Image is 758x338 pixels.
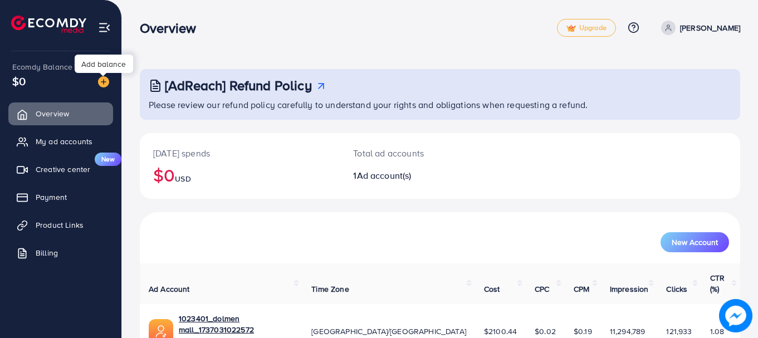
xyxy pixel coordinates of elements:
span: Payment [36,192,67,203]
a: 1023401_dolmen mall_1737031022572 [179,313,294,336]
span: [GEOGRAPHIC_DATA]/[GEOGRAPHIC_DATA] [311,326,466,337]
span: Ad Account [149,283,190,295]
span: CPC [535,283,549,295]
img: logo [11,16,86,33]
span: Product Links [36,219,84,231]
p: Total ad accounts [353,146,477,160]
button: New Account [661,232,729,252]
span: New Account [672,238,718,246]
a: Payment [8,186,113,208]
h3: Overview [140,20,205,36]
h3: [AdReach] Refund Policy [165,77,312,94]
a: tickUpgrade [557,19,616,37]
a: My ad accounts [8,130,113,153]
span: 11,294,789 [610,326,645,337]
span: Billing [36,247,58,258]
h2: $0 [153,164,326,185]
a: Overview [8,102,113,125]
span: $0 [12,73,26,89]
div: Add balance [75,55,133,73]
span: Impression [610,283,649,295]
span: Creative center [36,164,90,175]
a: Product Links [8,214,113,236]
span: 121,933 [666,326,692,337]
img: image [98,76,109,87]
span: $0.19 [574,326,592,337]
span: Time Zone [311,283,349,295]
a: Creative centerNew [8,158,113,180]
span: My ad accounts [36,136,92,147]
span: CTR (%) [710,272,725,295]
h2: 1 [353,170,477,181]
a: [PERSON_NAME] [657,21,740,35]
span: Ecomdy Balance [12,61,72,72]
span: Upgrade [566,24,607,32]
span: Cost [484,283,500,295]
span: USD [175,173,190,184]
img: menu [98,21,111,34]
span: $0.02 [535,326,556,337]
span: CPM [574,283,589,295]
p: [DATE] spends [153,146,326,160]
span: New [95,153,121,166]
span: Overview [36,108,69,119]
a: Billing [8,242,113,264]
img: image [719,299,752,332]
p: [PERSON_NAME] [680,21,740,35]
p: Please review our refund policy carefully to understand your rights and obligations when requesti... [149,98,733,111]
span: $2100.44 [484,326,517,337]
span: Ad account(s) [357,169,412,182]
span: 1.08 [710,326,725,337]
span: Clicks [666,283,687,295]
img: tick [566,25,576,32]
